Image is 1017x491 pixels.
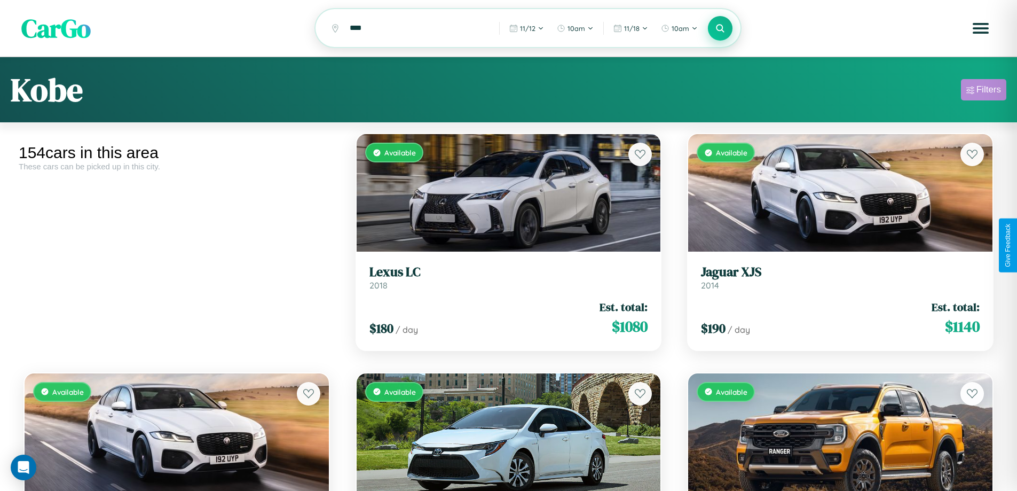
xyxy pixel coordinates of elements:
[976,84,1001,95] div: Filters
[369,319,393,337] span: $ 180
[369,280,388,291] span: 2018
[672,24,689,33] span: 10am
[945,316,980,337] span: $ 1140
[369,264,648,291] a: Lexus LC2018
[716,148,747,157] span: Available
[728,324,750,335] span: / day
[932,299,980,315] span: Est. total:
[567,24,585,33] span: 10am
[369,264,648,280] h3: Lexus LC
[701,264,980,280] h3: Jaguar XJS
[966,13,996,43] button: Open menu
[384,148,416,157] span: Available
[396,324,418,335] span: / day
[608,20,653,37] button: 11/18
[624,24,640,33] span: 11 / 18
[612,316,648,337] span: $ 1080
[961,79,1006,100] button: Filters
[21,11,91,46] span: CarGo
[701,280,719,291] span: 2014
[19,144,335,162] div: 154 cars in this area
[19,162,335,171] div: These cars can be picked up in this city.
[716,387,747,396] span: Available
[600,299,648,315] span: Est. total:
[551,20,599,37] button: 10am
[384,387,416,396] span: Available
[52,387,84,396] span: Available
[11,455,36,480] div: Open Intercom Messenger
[11,68,83,112] h1: Kobe
[504,20,549,37] button: 11/12
[701,319,726,337] span: $ 190
[520,24,535,33] span: 11 / 12
[656,20,703,37] button: 10am
[1004,224,1012,267] div: Give Feedback
[701,264,980,291] a: Jaguar XJS2014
